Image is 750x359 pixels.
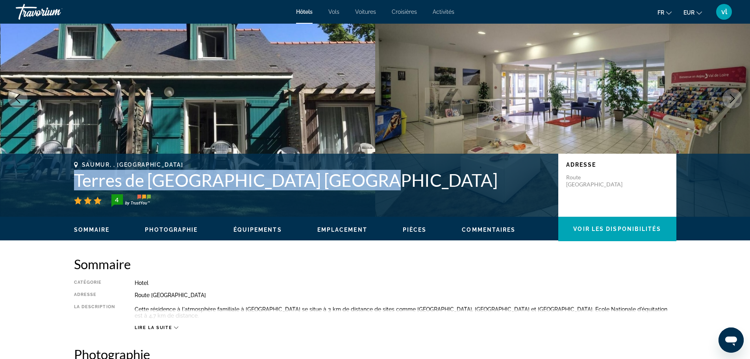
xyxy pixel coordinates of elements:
button: Commentaires [462,226,515,233]
span: Sommaire [74,227,110,233]
button: Previous image [8,89,28,108]
span: Pièces [403,227,427,233]
p: Cette résidence à l'atmosphère familiale à [GEOGRAPHIC_DATA] se situe à 3 km de distance de sites... [135,306,676,319]
a: Croisières [392,9,417,15]
span: fr [657,9,664,16]
div: Adresse [74,292,115,298]
button: Next image [722,89,742,108]
div: La description [74,304,115,321]
button: User Menu [714,4,734,20]
button: Change language [657,7,672,18]
h1: Terres de [GEOGRAPHIC_DATA] [GEOGRAPHIC_DATA] [74,170,550,190]
a: Activités [433,9,454,15]
button: Photographie [145,226,198,233]
span: Photographie [145,227,198,233]
div: Hotel [135,280,676,286]
button: Voir les disponibilités [558,217,676,241]
a: Vols [328,9,339,15]
span: Voir les disponibilités [573,226,661,232]
p: Route [GEOGRAPHIC_DATA] [566,174,629,188]
div: Catégorie [74,280,115,286]
button: Emplacement [317,226,367,233]
button: Lire la suite [135,325,178,331]
h2: Sommaire [74,256,676,272]
span: Commentaires [462,227,515,233]
span: Emplacement [317,227,367,233]
button: Pièces [403,226,427,233]
p: Adresse [566,162,669,168]
span: Équipements [233,227,282,233]
button: Change currency [683,7,702,18]
button: Équipements [233,226,282,233]
iframe: Bouton de lancement de la fenêtre de messagerie [719,327,744,353]
div: Route [GEOGRAPHIC_DATA] [135,292,676,298]
a: Hôtels [296,9,313,15]
button: Sommaire [74,226,110,233]
span: Saumur, , [GEOGRAPHIC_DATA] [82,162,183,168]
span: Lire la suite [135,325,172,330]
span: EUR [683,9,694,16]
img: trustyou-badge-hor.svg [111,194,151,207]
a: Travorium [16,2,94,22]
div: 4 [109,195,125,205]
span: vl [721,8,727,16]
a: Voitures [355,9,376,15]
